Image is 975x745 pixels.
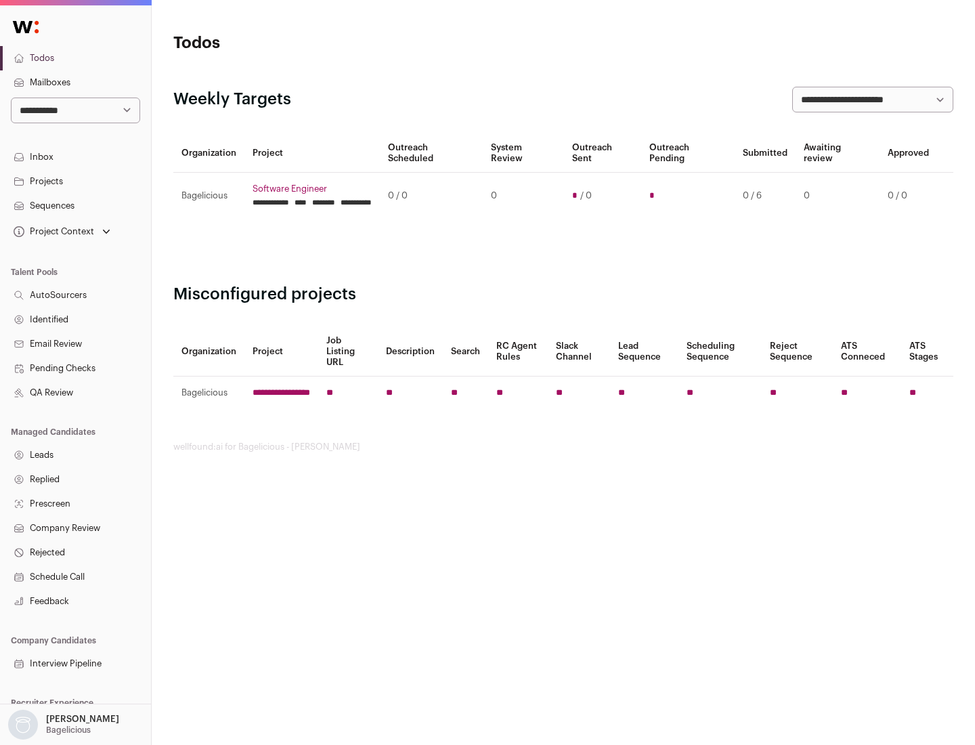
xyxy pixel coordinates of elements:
[880,173,937,219] td: 0 / 0
[173,327,244,377] th: Organization
[8,710,38,740] img: nopic.png
[641,134,734,173] th: Outreach Pending
[318,327,378,377] th: Job Listing URL
[173,377,244,410] td: Bagelicious
[735,134,796,173] th: Submitted
[735,173,796,219] td: 0 / 6
[244,134,380,173] th: Project
[483,134,563,173] th: System Review
[378,327,443,377] th: Description
[564,134,642,173] th: Outreach Sent
[380,173,483,219] td: 0 / 0
[11,222,113,241] button: Open dropdown
[610,327,678,377] th: Lead Sequence
[173,89,291,110] h2: Weekly Targets
[678,327,762,377] th: Scheduling Sequence
[46,714,119,725] p: [PERSON_NAME]
[443,327,488,377] th: Search
[901,327,953,377] th: ATS Stages
[11,226,94,237] div: Project Context
[833,327,901,377] th: ATS Conneced
[796,134,880,173] th: Awaiting review
[46,725,91,736] p: Bagelicious
[880,134,937,173] th: Approved
[173,442,953,452] footer: wellfound:ai for Bagelicious - [PERSON_NAME]
[5,14,46,41] img: Wellfound
[548,327,610,377] th: Slack Channel
[483,173,563,219] td: 0
[5,710,122,740] button: Open dropdown
[173,134,244,173] th: Organization
[173,173,244,219] td: Bagelicious
[253,184,372,194] a: Software Engineer
[380,134,483,173] th: Outreach Scheduled
[173,284,953,305] h2: Misconfigured projects
[580,190,592,201] span: / 0
[796,173,880,219] td: 0
[244,327,318,377] th: Project
[762,327,833,377] th: Reject Sequence
[173,33,433,54] h1: Todos
[488,327,547,377] th: RC Agent Rules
